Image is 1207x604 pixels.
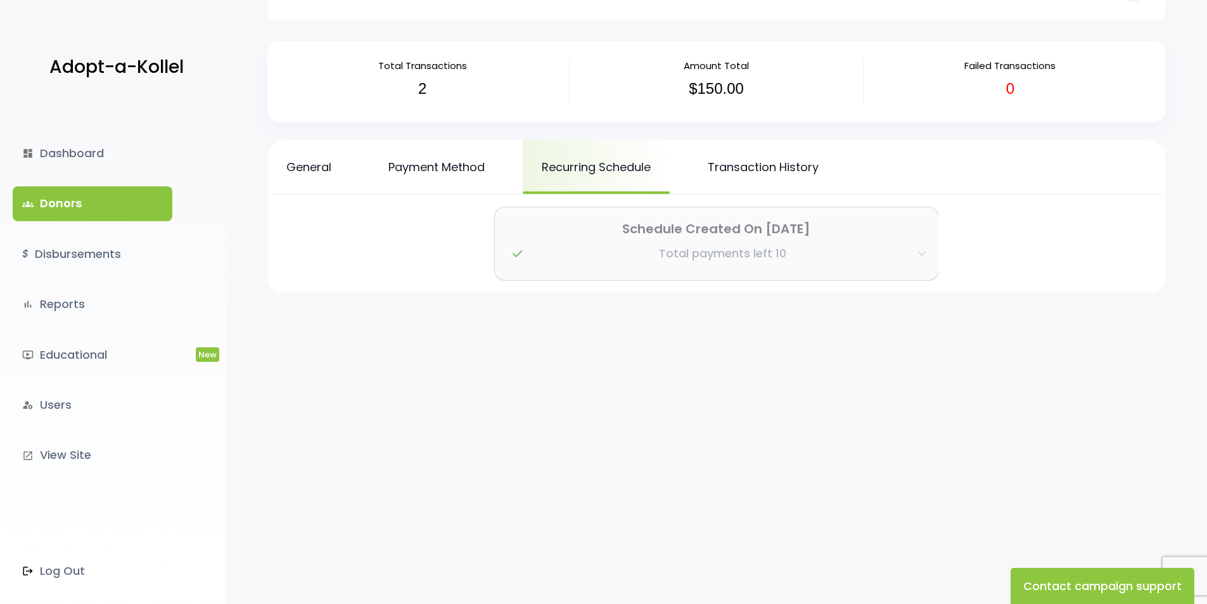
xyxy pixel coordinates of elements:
span: Total Transactions [378,59,467,72]
a: Log Out [13,554,172,588]
a: General [267,140,350,194]
a: Recurring Schedule [523,140,670,194]
h3: 2 [285,80,559,98]
a: Transaction History [689,140,838,194]
a: groupsDonors [13,186,172,221]
span: New [196,347,219,362]
a: $Disbursements [13,237,172,271]
a: bar_chartReports [13,287,172,321]
h3: 0 [873,80,1147,98]
a: manage_accountsUsers [13,388,172,422]
span: groups [22,198,34,210]
a: Adopt-a-Kollel [43,37,184,98]
span: Failed Transactions [964,59,1056,72]
i: ondemand_video [22,349,34,361]
button: Contact campaign support [1011,568,1194,604]
a: ondemand_videoEducationalNew [13,338,172,372]
span: Amount Total [684,59,749,72]
i: $ [22,245,29,264]
i: bar_chart [22,299,34,310]
i: launch [22,450,34,461]
a: Payment Method [369,140,504,194]
i: manage_accounts [22,399,34,411]
h3: $150.00 [579,80,853,98]
p: Total payments left 10 [659,243,786,264]
a: dashboardDashboard [13,136,172,170]
i: dashboard [22,148,34,159]
p: Schedule Created On [DATE] [506,219,927,239]
a: launchView Site [13,438,172,472]
button: Schedule Created On [DATE] Total payments left 10 [495,207,938,280]
p: Adopt-a-Kollel [49,51,184,83]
